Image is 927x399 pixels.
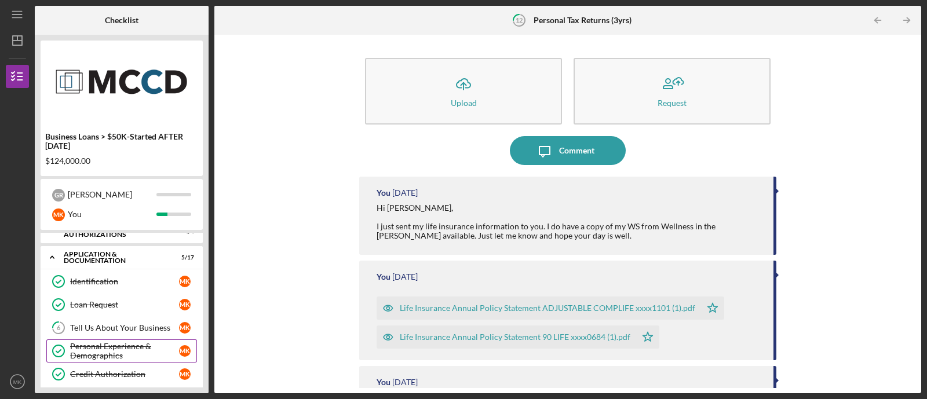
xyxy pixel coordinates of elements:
b: Checklist [105,16,138,25]
img: Product logo [41,46,203,116]
a: 6Tell Us About Your BusinessMK [46,316,197,339]
a: Loan RequestMK [46,293,197,316]
div: $124,000.00 [45,156,198,166]
div: Life Insurance Annual Policy Statement 90 LIFE xxxx0684 (1).pdf [400,332,630,342]
button: Comment [510,136,626,165]
div: M K [179,299,191,310]
div: Personal Experience & Demographics [70,342,179,360]
div: Upload [451,98,477,107]
div: [PERSON_NAME] [68,185,156,204]
button: Life Insurance Annual Policy Statement 90 LIFE xxxx0684 (1).pdf [377,325,659,349]
div: Credit Authorization [70,369,179,379]
div: M K [52,208,65,221]
div: You [68,204,156,224]
div: Tell Us About Your Business [70,323,179,332]
div: Loan Request [70,300,179,309]
a: Personal Experience & DemographicsMK [46,339,197,363]
div: Hi [PERSON_NAME], I just sent my life insurance information to you. I do have a copy of my WS fro... [377,203,762,240]
button: Request [574,58,771,125]
div: You [377,188,390,197]
button: Upload [365,58,562,125]
button: Life Insurance Annual Policy Statement ADJUSTABLE COMPLIFE xxxx1101 (1).pdf [377,296,724,320]
button: MK [6,370,29,393]
div: Request [658,98,687,107]
a: IdentificationMK [46,270,197,293]
div: Business Loans > $50K-Started AFTER [DATE] [45,132,198,151]
div: Application & Documentation [64,251,165,264]
div: M K [179,276,191,287]
tspan: 6 [57,324,61,332]
div: M K [179,322,191,334]
b: Personal Tax Returns (3yrs) [534,16,632,25]
div: Identification [70,277,179,286]
div: M K [179,345,191,357]
time: 2025-10-07 20:28 [392,272,418,281]
tspan: 12 [515,16,522,24]
time: 2025-10-06 16:56 [392,378,418,387]
div: Life Insurance Annual Policy Statement ADJUSTABLE COMPLIFE xxxx1101 (1).pdf [400,303,695,313]
div: You [377,272,390,281]
time: 2025-10-07 20:41 [392,188,418,197]
div: You [377,378,390,387]
div: M K [179,368,191,380]
text: MK [13,379,22,385]
a: Credit AuthorizationMK [46,363,197,386]
div: G R [52,189,65,202]
div: Comment [559,136,594,165]
div: 5 / 17 [173,254,194,261]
